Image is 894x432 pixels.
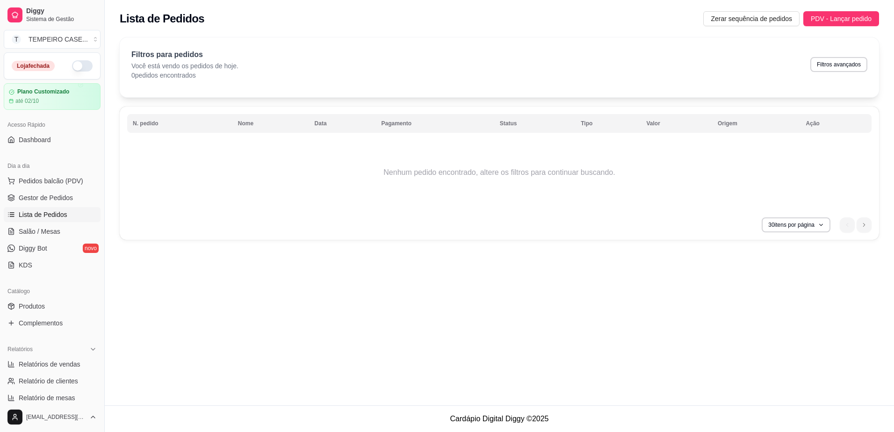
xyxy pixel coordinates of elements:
[575,114,641,133] th: Tipo
[4,390,101,405] a: Relatório de mesas
[19,260,32,270] span: KDS
[105,405,894,432] footer: Cardápio Digital Diggy © 2025
[72,60,93,72] button: Alterar Status
[26,15,97,23] span: Sistema de Gestão
[4,316,101,331] a: Complementos
[17,88,69,95] article: Plano Customizado
[800,114,872,133] th: Ação
[835,213,876,237] nav: pagination navigation
[19,210,67,219] span: Lista de Pedidos
[19,193,73,202] span: Gestor de Pedidos
[12,35,21,44] span: T
[4,132,101,147] a: Dashboard
[7,346,33,353] span: Relatórios
[26,413,86,421] span: [EMAIL_ADDRESS][DOMAIN_NAME]
[4,374,101,389] a: Relatório de clientes
[803,11,879,26] button: PDV - Lançar pedido
[131,49,238,60] p: Filtros para pedidos
[19,176,83,186] span: Pedidos balcão (PDV)
[711,14,792,24] span: Zerar sequência de pedidos
[762,217,830,232] button: 30itens por página
[4,207,101,222] a: Lista de Pedidos
[4,158,101,173] div: Dia a dia
[4,190,101,205] a: Gestor de Pedidos
[4,357,101,372] a: Relatórios de vendas
[4,173,101,188] button: Pedidos balcão (PDV)
[857,217,872,232] li: next page button
[4,117,101,132] div: Acesso Rápido
[127,114,232,133] th: N. pedido
[4,241,101,256] a: Diggy Botnovo
[4,83,101,110] a: Plano Customizadoaté 02/10
[19,376,78,386] span: Relatório de clientes
[120,11,204,26] h2: Lista de Pedidos
[19,135,51,144] span: Dashboard
[375,114,494,133] th: Pagamento
[4,224,101,239] a: Salão / Mesas
[131,71,238,80] p: 0 pedidos encontrados
[19,393,75,403] span: Relatório de mesas
[4,4,101,26] a: DiggySistema de Gestão
[19,227,60,236] span: Salão / Mesas
[15,97,39,105] article: até 02/10
[127,135,872,210] td: Nenhum pedido encontrado, altere os filtros para continuar buscando.
[309,114,376,133] th: Data
[4,258,101,273] a: KDS
[232,114,309,133] th: Nome
[19,360,80,369] span: Relatórios de vendas
[4,30,101,49] button: Select a team
[19,318,63,328] span: Complementos
[494,114,575,133] th: Status
[4,299,101,314] a: Produtos
[703,11,800,26] button: Zerar sequência de pedidos
[26,7,97,15] span: Diggy
[29,35,88,44] div: TEMPEIRO CASE ...
[19,302,45,311] span: Produtos
[4,284,101,299] div: Catálogo
[131,61,238,71] p: Você está vendo os pedidos de hoje.
[4,406,101,428] button: [EMAIL_ADDRESS][DOMAIN_NAME]
[810,57,867,72] button: Filtros avançados
[19,244,47,253] span: Diggy Bot
[641,114,712,133] th: Valor
[12,61,55,71] div: Loja fechada
[712,114,800,133] th: Origem
[811,14,872,24] span: PDV - Lançar pedido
